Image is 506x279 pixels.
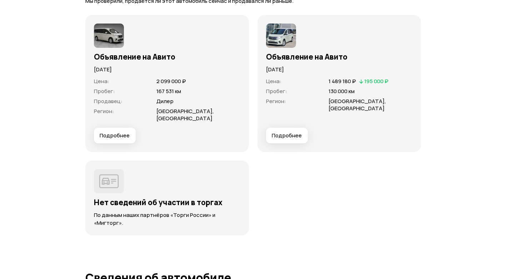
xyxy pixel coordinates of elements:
[266,77,281,85] span: Цена :
[329,77,356,85] span: 1 489 180 ₽
[156,107,214,122] span: [GEOGRAPHIC_DATA], [GEOGRAPHIC_DATA]
[266,128,308,143] button: Подробнее
[329,87,355,95] span: 130 000 км
[100,132,130,139] span: Подробнее
[329,97,386,112] span: [GEOGRAPHIC_DATA], [GEOGRAPHIC_DATA]
[266,52,412,61] h3: Объявление на Авито
[266,97,286,105] span: Регион :
[94,87,115,95] span: Пробег :
[156,87,181,95] span: 167 531 км
[94,66,240,73] p: [DATE]
[156,77,186,85] span: 2 099 000 ₽
[364,77,389,85] span: 195 000 ₽
[94,97,122,105] span: Продавец :
[272,132,302,139] span: Подробнее
[94,198,240,207] h3: Нет сведений об участии в торгах
[156,97,174,105] span: Дилер
[266,87,287,95] span: Пробег :
[94,77,109,85] span: Цена :
[94,52,240,61] h3: Объявление на Авито
[94,211,240,227] p: По данным наших партнёров «Торги России» и «Мигторг».
[94,128,136,143] button: Подробнее
[94,107,114,115] span: Регион :
[266,66,412,73] p: [DATE]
